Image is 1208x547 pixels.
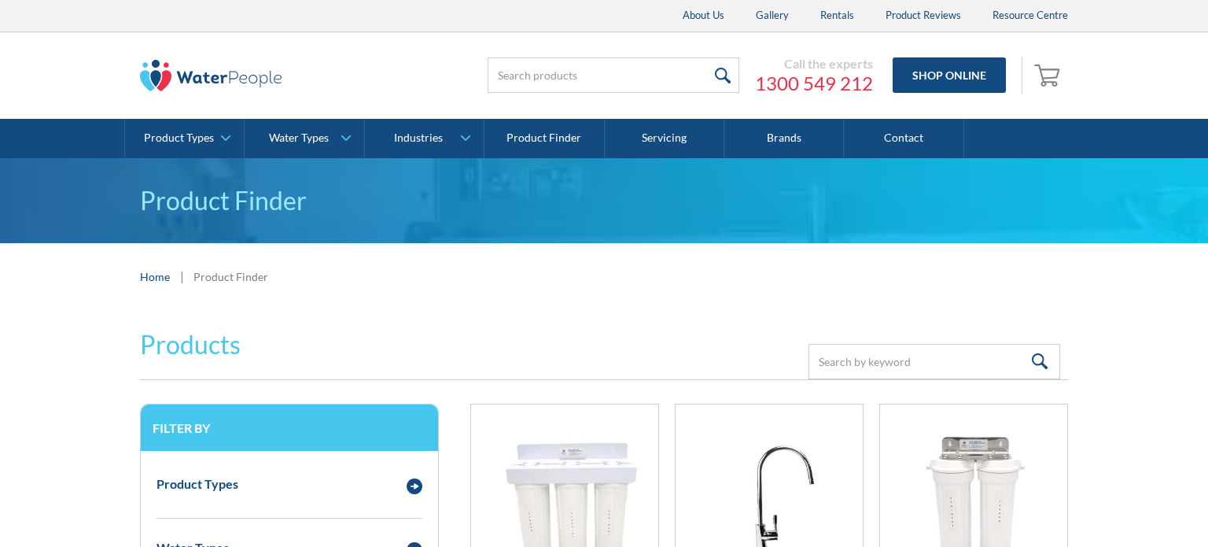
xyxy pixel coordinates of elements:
[144,131,214,145] div: Product Types
[140,268,170,285] a: Home
[808,344,1060,379] input: Search by keyword
[365,119,484,158] a: Industries
[1030,57,1068,94] a: Open cart
[484,119,604,158] a: Product Finder
[394,131,443,145] div: Industries
[153,420,426,435] h3: Filter by
[755,72,873,95] a: 1300 549 212
[755,56,873,72] div: Call the experts
[1034,62,1064,87] img: shopping cart
[140,60,282,91] img: The Water People
[140,182,1068,220] h1: Product Finder
[488,57,739,93] input: Search products
[157,475,238,493] div: Product Types
[245,119,363,158] a: Water Types
[140,326,241,364] h2: Products
[193,268,268,285] div: Product Finder
[178,267,186,286] div: |
[724,119,844,158] a: Brands
[125,119,244,158] a: Product Types
[844,119,963,158] a: Contact
[269,131,329,145] div: Water Types
[893,57,1006,93] a: Shop Online
[605,119,724,158] a: Servicing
